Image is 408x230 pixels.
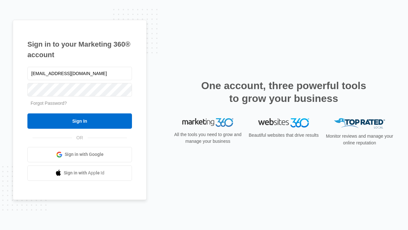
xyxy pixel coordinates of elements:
[72,134,88,141] span: OR
[65,151,104,158] span: Sign in with Google
[31,101,67,106] a: Forgot Password?
[324,133,395,146] p: Monitor reviews and manage your online reputation
[248,132,319,139] p: Beautiful websites that drive results
[27,113,132,129] input: Sign In
[258,118,309,127] img: Websites 360
[27,39,132,60] h1: Sign in to your Marketing 360® account
[182,118,233,127] img: Marketing 360
[334,118,385,129] img: Top Rated Local
[27,147,132,162] a: Sign in with Google
[27,67,132,80] input: Email
[199,79,368,105] h2: One account, three powerful tools to grow your business
[172,131,244,145] p: All the tools you need to grow and manage your business
[27,165,132,181] a: Sign in with Apple Id
[64,170,105,176] span: Sign in with Apple Id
